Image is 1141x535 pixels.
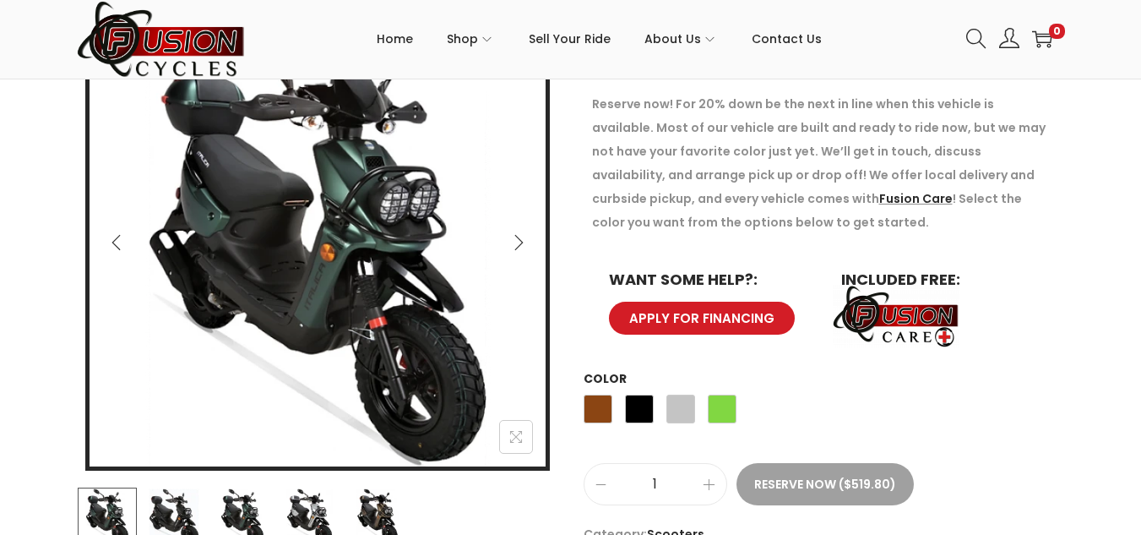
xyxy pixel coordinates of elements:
button: Reserve Now ($519.80) [736,463,914,505]
img: NEW ITALICA RX ARMOR 150 [90,19,546,475]
a: Sell Your Ride [529,1,611,77]
a: Shop [447,1,495,77]
span: Sell Your Ride [529,18,611,60]
h6: WANT SOME HELP?: [609,272,807,287]
a: About Us [644,1,718,77]
a: Home [377,1,413,77]
nav: Primary navigation [246,1,954,77]
a: 0 [1032,29,1052,49]
a: Fusion Care [879,190,953,207]
a: Contact Us [752,1,822,77]
span: About Us [644,18,701,60]
button: Next [500,224,537,261]
label: Color [584,370,627,387]
span: Shop [447,18,478,60]
span: Home [377,18,413,60]
p: Reserve now! For 20% down be the next in line when this vehicle is available. Most of our vehicle... [592,92,1057,234]
h6: INCLUDED FREE: [841,272,1040,287]
span: APPLY FOR FINANCING [629,312,774,325]
input: Product quantity [584,472,726,496]
a: APPLY FOR FINANCING [609,302,795,335]
button: Previous [98,224,135,261]
span: Contact Us [752,18,822,60]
